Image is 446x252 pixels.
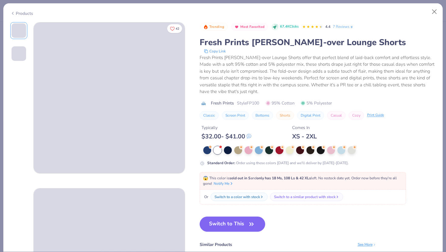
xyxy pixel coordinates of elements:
[297,111,324,120] button: Digital Print
[215,194,260,200] div: Switch to a color with stock
[266,100,295,106] span: 95% Cotton
[200,217,265,232] button: Switch to This
[209,25,224,28] span: Trending
[349,111,364,120] button: Cozy
[358,242,376,247] div: See More
[240,25,265,28] span: Most Favorited
[200,37,436,48] div: Fresh Prints [PERSON_NAME]-over Lounge Shorts
[222,111,249,120] button: Screen Print
[203,175,208,181] span: 😱
[203,25,208,29] img: Trending sort
[200,241,232,248] div: Similar Products
[176,27,179,30] span: 42
[276,111,294,120] button: Shorts
[203,194,208,200] span: Or
[280,24,299,29] span: 67.4K Clicks
[257,176,311,181] strong: only has 18 Ms, 108 Ls & 42 XLs
[167,24,182,33] button: Like
[202,48,228,54] button: copy to clipboard
[274,194,336,200] div: Switch to a similar product with stock
[301,100,332,106] span: 5% Polyester
[200,111,219,120] button: Classic
[229,176,251,181] strong: sold out in S
[214,181,234,186] button: Notify Me
[200,101,208,106] img: brand logo
[231,23,268,31] button: Badge Button
[292,133,317,140] div: XS - 2XL
[325,24,330,29] span: 4.4
[367,113,384,118] div: Print Guide
[292,124,317,131] div: Comes In
[237,100,259,106] span: Style FP100
[302,22,323,32] div: 4.4 Stars
[211,100,234,106] span: Fresh Prints
[200,54,436,95] div: Fresh Prints [PERSON_NAME]-over Lounge Shorts offer that perfect blend of laid-back comfort and e...
[207,161,235,165] strong: Standard Order :
[333,24,354,29] a: 7 Reviews
[201,124,251,131] div: Typically
[252,111,273,120] button: Bottoms
[10,10,33,17] div: Products
[200,23,228,31] button: Badge Button
[429,6,440,18] button: Close
[270,193,343,201] button: Switch to a similar product with stock
[203,176,397,186] span: This color is and left. No restock date yet. Order now before they're all gone!
[201,133,251,140] div: $ 32.00 - $ 41.00
[211,193,268,201] button: Switch to a color with stock
[327,111,346,120] button: Casual
[234,25,239,29] img: Most Favorited sort
[207,160,349,166] div: Order using these colors [DATE] and we'll deliver by [DATE]-[DATE].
